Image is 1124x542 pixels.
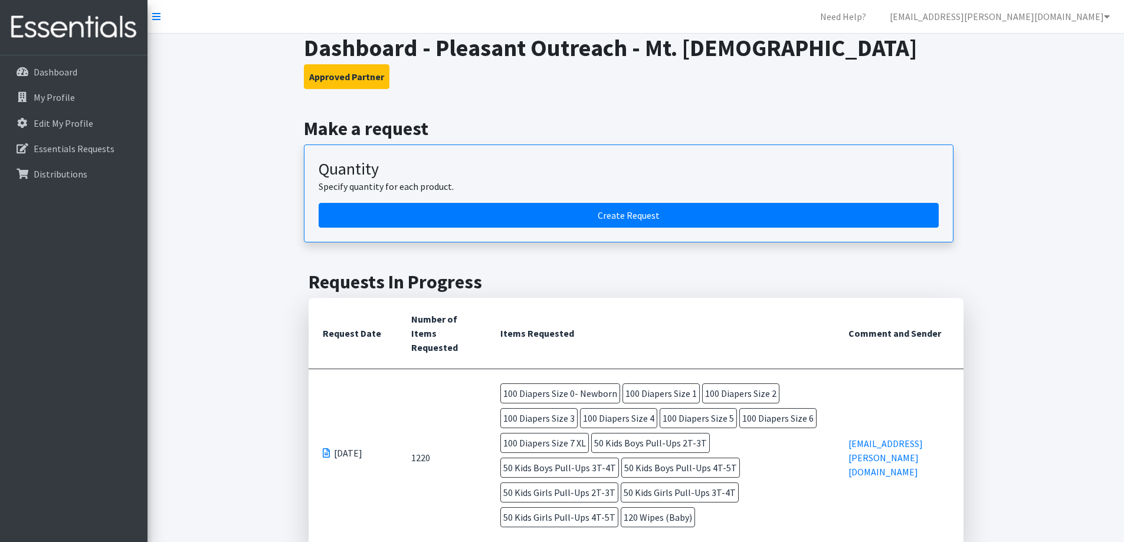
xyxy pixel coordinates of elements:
button: Approved Partner [304,64,389,89]
a: Essentials Requests [5,137,143,160]
p: Distributions [34,168,87,180]
span: 120 Wipes (Baby) [621,507,695,527]
a: Create a request by quantity [319,203,939,228]
p: Essentials Requests [34,143,114,155]
span: 100 Diapers Size 7 XL [500,433,589,453]
p: Specify quantity for each product. [319,179,939,193]
a: [EMAIL_ADDRESS][PERSON_NAME][DOMAIN_NAME] [848,438,923,478]
a: Dashboard [5,60,143,84]
a: Edit My Profile [5,111,143,135]
span: 100 Diapers Size 0- Newborn [500,383,620,403]
h2: Requests In Progress [309,271,964,293]
th: Request Date [309,298,397,369]
span: 50 Kids Boys Pull-Ups 3T-4T [500,458,619,478]
span: 50 Kids Girls Pull-Ups 4T-5T [500,507,618,527]
a: Distributions [5,162,143,186]
span: 50 Kids Girls Pull-Ups 2T-3T [500,482,618,502]
p: Edit My Profile [34,117,93,129]
span: 100 Diapers Size 6 [739,408,817,428]
h1: Dashboard - Pleasant Outreach - Mt. [DEMOGRAPHIC_DATA] [304,34,968,62]
span: 100 Diapers Size 4 [580,408,657,428]
h2: Make a request [304,117,968,140]
span: 100 Diapers Size 1 [622,383,700,403]
img: HumanEssentials [5,8,143,47]
p: Dashboard [34,66,77,78]
span: 100 Diapers Size 3 [500,408,578,428]
th: Comment and Sender [834,298,964,369]
a: My Profile [5,86,143,109]
a: [EMAIL_ADDRESS][PERSON_NAME][DOMAIN_NAME] [880,5,1119,28]
span: 50 Kids Girls Pull-Ups 3T-4T [621,482,739,502]
span: 100 Diapers Size 5 [660,408,737,428]
th: Items Requested [486,298,834,369]
th: Number of Items Requested [397,298,486,369]
h3: Quantity [319,159,939,179]
a: Need Help? [811,5,876,28]
p: My Profile [34,91,75,103]
span: 50 Kids Boys Pull-Ups 4T-5T [621,458,740,478]
span: 100 Diapers Size 2 [702,383,779,403]
span: 50 Kids Boys Pull-Ups 2T-3T [591,433,710,453]
span: [DATE] [334,446,362,460]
